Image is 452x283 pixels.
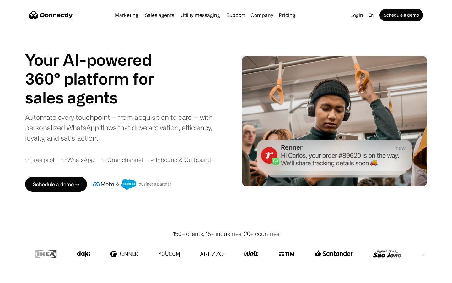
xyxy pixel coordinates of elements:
[25,156,55,164] div: ✓ Free pilot
[93,179,172,190] img: Meta and Salesforce business partner badge.
[348,11,366,19] a: Login
[173,230,279,238] div: 150+ clients, 15+ industries, 20+ countries
[25,177,87,192] a: Schedule a demo →
[13,272,38,281] ul: Language list
[25,50,169,88] h1: Your AI-powered 360° platform for
[150,156,211,164] div: ✓ Inbound & Outbound
[25,88,169,107] h1: sales agents
[62,156,94,164] div: ✓ WhatsApp
[250,11,273,19] div: Company
[142,13,177,18] a: Sales agents
[379,9,423,21] a: Schedule a demo
[102,156,143,164] div: ✓ Omnichannel
[276,13,298,18] a: Pricing
[178,13,223,18] a: Utility messaging
[112,13,141,18] a: Marketing
[224,13,247,18] a: Support
[25,112,223,143] div: Automate every touchpoint — from acquisition to care — with personalized WhatsApp flows that driv...
[6,271,38,281] aside: Language selected: English
[368,11,374,19] div: en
